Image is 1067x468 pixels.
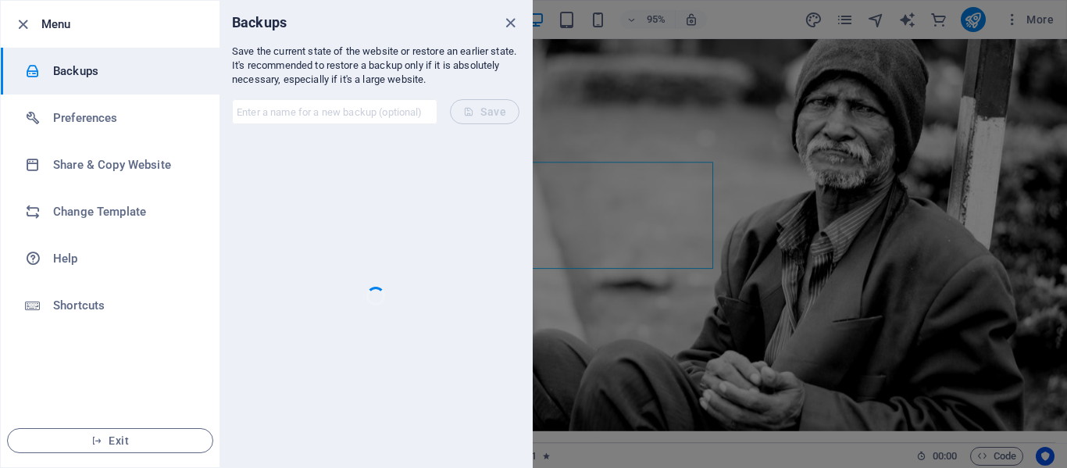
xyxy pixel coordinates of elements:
h6: Backups [53,62,198,80]
h6: Shortcuts [53,296,198,315]
h6: Help [53,249,198,268]
a: Help [1,235,219,282]
h6: Backups [232,13,287,32]
input: Enter a name for a new backup (optional) [232,99,437,124]
h6: Preferences [53,109,198,127]
span: Exit [20,434,200,447]
h6: Menu [41,15,207,34]
p: Save the current state of the website or restore an earlier state. It's recommended to restore a ... [232,45,519,87]
button: Exit [7,428,213,453]
button: close [501,13,519,32]
h6: Change Template [53,202,198,221]
h6: Share & Copy Website [53,155,198,174]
